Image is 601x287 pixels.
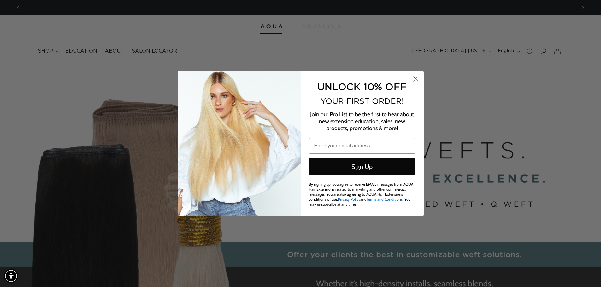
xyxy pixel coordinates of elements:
[321,97,404,106] span: YOUR FIRST ORDER!
[309,138,415,154] input: Enter your email address
[410,73,421,84] button: Close dialog
[338,197,360,202] a: Privacy Policy
[309,158,415,175] button: Sign Up
[4,269,18,283] div: Accessibility Menu
[309,182,413,207] span: By signing up, you agree to receive EMAIL messages from AQUA Hair Extensions related to marketing...
[178,71,301,216] img: daab8b0d-f573-4e8c-a4d0-05ad8d765127.png
[569,257,601,287] iframe: Chat Widget
[367,197,403,202] a: Terms and Conditions
[317,81,407,92] span: UNLOCK 10% OFF
[310,111,414,132] span: Join our Pro List to be the first to hear about new extension education, sales, new products, pro...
